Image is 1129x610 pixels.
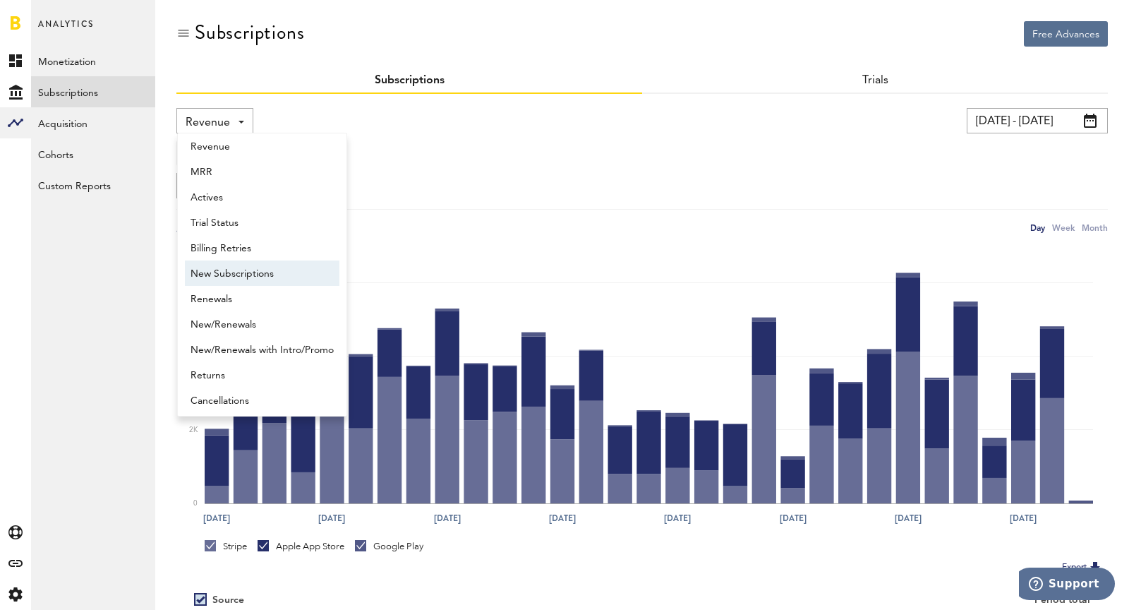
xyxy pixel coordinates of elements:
div: Google Play [355,540,423,553]
span: Cancellations [191,389,334,413]
a: Cohorts [31,138,155,169]
div: Apple App Store [258,540,344,553]
span: New Subscriptions [191,262,334,286]
button: Free Advances [1024,21,1108,47]
text: [DATE] [434,512,461,525]
a: Renewals [185,286,339,311]
div: Subscriptions [195,21,304,44]
a: Trial Status [185,210,339,235]
span: Revenue [186,111,230,135]
button: Export [1058,558,1108,577]
text: [DATE] [549,512,576,525]
a: Revenue [185,133,339,159]
span: MRR [191,160,334,184]
a: Cancellations [185,388,339,413]
div: Day [1030,220,1045,235]
a: Trials [862,75,888,86]
span: Revenue [191,135,334,159]
a: Monetization [31,45,155,76]
a: New/Renewals [185,311,339,337]
text: [DATE] [664,512,691,525]
text: 0 [193,500,198,507]
text: [DATE] [203,512,230,525]
a: New Subscriptions [185,261,339,286]
div: Period total [660,594,1090,606]
span: New/Renewals with Intro/Promo [191,338,334,362]
div: Month [1082,220,1108,235]
a: New/Renewals with Intro/Promo [185,337,339,362]
a: MRR [185,159,339,184]
text: 2K [189,426,198,433]
a: Subscriptions [375,75,445,86]
span: New/Renewals [191,313,334,337]
span: Analytics [38,16,94,45]
a: Billing Retries [185,235,339,261]
a: Acquisition [31,107,155,138]
button: Add Filter [176,140,239,166]
text: [DATE] [1010,512,1037,525]
div: Stripe [205,540,247,553]
span: Billing Retries [191,237,334,261]
div: Source [212,594,244,606]
text: [DATE] [318,512,345,525]
span: Trial Status [191,211,334,235]
iframe: Opens a widget where you can find more information [1019,568,1115,603]
span: Actives [191,186,334,210]
div: Week [1052,220,1075,235]
a: Returns [185,362,339,388]
img: Export [1087,559,1104,576]
a: Custom Reports [31,169,155,201]
a: Subscriptions [31,76,155,107]
span: Renewals [191,287,334,311]
text: [DATE] [895,512,922,525]
span: Returns [191,364,334,388]
a: Actives [185,184,339,210]
text: [DATE] [780,512,807,525]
